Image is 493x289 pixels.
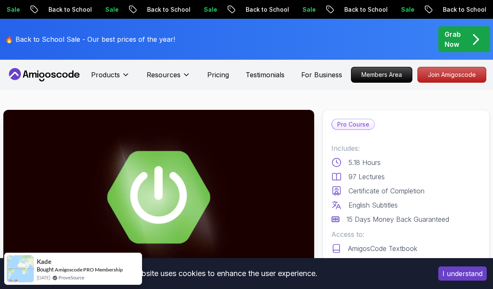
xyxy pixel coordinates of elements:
p: Access to Discord Group [348,258,425,268]
p: 5.18 Hours [348,157,381,167]
p: Join Amigoscode [418,67,486,82]
a: Join Amigoscode [417,67,486,83]
p: Back to School [368,5,425,14]
span: Kade [37,258,51,265]
p: Resources [147,70,180,80]
div: This website uses cookies to enhance the user experience. [6,264,426,283]
p: Members Area [351,67,412,82]
p: 🔥 Back to School Sale - Our best prices of the year! [5,34,175,44]
p: AmigosCode Textbook [348,243,417,254]
p: Back to School [171,5,228,14]
p: Certificate of Completion [348,186,424,196]
a: Testimonials [246,70,285,80]
p: Sale [130,5,156,14]
img: provesource social proof notification image [7,255,34,282]
p: Includes: [331,143,481,153]
span: Bought [37,266,54,273]
p: Sale [425,5,452,14]
p: Products [91,70,120,80]
p: Sale [31,5,58,14]
img: advanced-spring-boot_thumbnail [3,110,314,285]
a: Pricing [207,70,229,80]
p: Sale [228,5,255,14]
a: Amigoscode PRO Membership [55,266,123,273]
p: Access to: [331,229,481,239]
p: Back to School [73,5,130,14]
button: Products [91,70,130,86]
p: Sale [327,5,353,14]
p: Grab Now [445,29,461,49]
a: Members Area [351,67,412,83]
a: ProveSource [58,274,84,281]
a: For Business [301,70,342,80]
button: Resources [147,70,191,86]
span: [DATE] [37,274,50,281]
button: Accept cookies [438,266,487,281]
p: 15 Days Money Back Guaranteed [346,214,449,224]
p: Pro Course [332,119,374,129]
p: English Subtitles [348,200,398,210]
p: Back to School [270,5,327,14]
p: 97 Lectures [348,172,385,182]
